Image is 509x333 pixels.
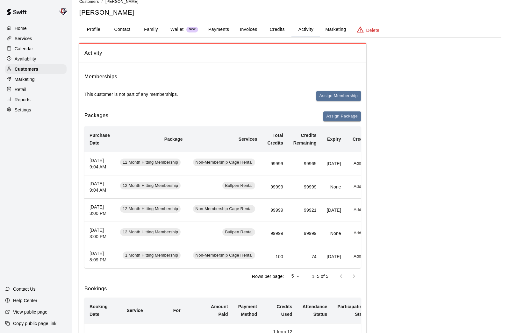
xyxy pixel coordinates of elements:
p: Marketing [15,76,35,82]
b: Services [239,137,257,142]
button: Activity [291,22,320,37]
h6: Memberships [84,73,117,81]
h6: Packages [84,111,108,121]
button: Add [351,159,364,168]
td: 99965 [288,152,322,175]
td: None [322,175,346,198]
span: Non-Membership Cage Rental [193,206,255,212]
p: Customers [15,66,38,72]
div: basic tabs example [79,22,501,37]
h6: Bookings [84,285,361,293]
a: Services [5,34,67,43]
b: Payment Method [238,304,257,317]
a: Customers [5,64,67,74]
td: 99999 [262,152,288,175]
b: Booking Date [90,304,108,317]
p: Copy public page link [13,320,56,327]
td: [DATE] [322,152,346,175]
th: [DATE] 9:04 AM [84,175,115,198]
a: 12 Month Hitting Membership [120,207,183,212]
button: Contact [108,22,137,37]
button: Profile [79,22,108,37]
p: Availability [15,56,36,62]
span: Activity [84,49,361,57]
b: Attendance Status [303,304,327,317]
button: Add [351,252,364,261]
p: 1–5 of 5 [312,273,328,280]
span: Non-Membership Cage Rental [193,252,255,259]
a: Retail [5,85,67,94]
a: Availability [5,54,67,64]
b: For [173,308,181,313]
td: 99999 [288,222,322,245]
b: Amount Paid [211,304,228,317]
span: 12 Month Hitting Membership [120,159,181,166]
button: Assign Membership [316,91,361,101]
a: Marketing [5,74,67,84]
a: Settings [5,105,67,115]
table: simple table [84,126,389,268]
a: 12 Month Hitting Membership [120,230,183,235]
span: New [186,27,198,32]
p: View public page [13,309,47,315]
td: [DATE] [322,245,346,268]
td: None [322,222,346,245]
p: Calendar [15,46,33,52]
button: Family [137,22,165,37]
b: Purchase Date [90,133,110,145]
p: Services [15,35,32,42]
button: Assign Package [323,111,361,121]
td: 100 [262,245,288,268]
b: Service [127,308,143,313]
b: Package [164,137,183,142]
p: Rows per page: [252,273,284,280]
a: Calendar [5,44,67,53]
p: Settings [15,107,31,113]
b: Credit Actions [353,137,384,142]
span: Bullpen Rental [222,183,255,189]
h5: [PERSON_NAME] [79,8,501,17]
p: Contact Us [13,286,36,292]
span: 12 Month Hitting Membership [120,183,181,189]
span: 12 Month Hitting Membership [120,206,181,212]
th: [DATE] 3:00 PM [84,198,115,222]
td: 99999 [262,222,288,245]
b: Total Credits [268,133,283,145]
th: [DATE] 3:00 PM [84,222,115,245]
span: Bullpen Rental [222,229,255,235]
p: Delete [366,27,379,33]
td: [DATE] [322,198,346,222]
a: Home [5,24,67,33]
td: 99921 [288,198,322,222]
span: 12 Month Hitting Membership [120,229,181,235]
a: 12 Month Hitting Membership [120,160,183,166]
p: Wallet [170,26,184,33]
p: Retail [15,86,26,93]
button: Add [351,228,364,238]
th: [DATE] 9:04 AM [84,152,115,175]
button: Credits [263,22,291,37]
div: 5 [286,272,302,281]
b: Credits Remaining [293,133,317,145]
b: Participating Staff [337,304,365,317]
a: 12 Month Hitting Membership [120,184,183,189]
p: Home [15,25,27,32]
b: Credits Used [276,304,292,317]
td: 99999 [262,198,288,222]
p: This customer is not part of any memberships. [84,91,178,97]
button: Invoices [234,22,263,37]
span: 1 Month Hitting Membership [123,252,181,259]
div: Mike Colangelo (Owner) [58,5,72,18]
a: Reports [5,95,67,104]
th: [DATE] 8:09 PM [84,245,115,268]
button: Add [351,182,364,192]
td: 99999 [262,175,288,198]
